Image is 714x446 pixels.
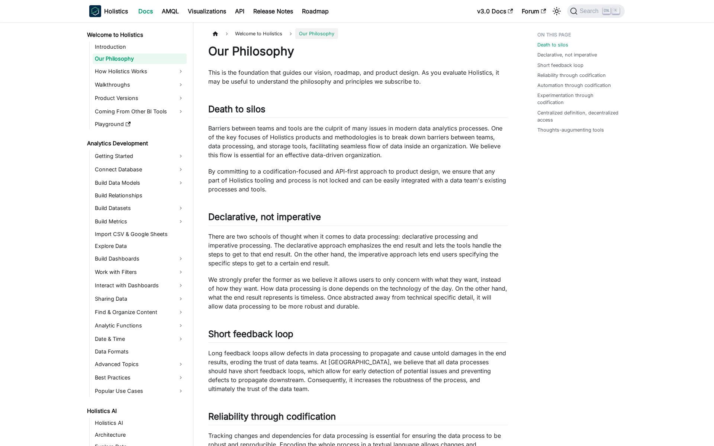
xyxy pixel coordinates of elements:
[93,385,187,397] a: Popular Use Cases
[208,104,508,118] h2: Death to silos
[183,5,231,17] a: Visualizations
[93,42,187,52] a: Introduction
[537,62,583,69] a: Short feedback loop
[93,177,187,189] a: Build Data Models
[93,320,187,332] a: Analytic Functions
[93,79,187,91] a: Walkthroughs
[231,5,249,17] a: API
[104,7,128,16] b: Holistics
[89,5,128,17] a: HolisticsHolistics
[208,167,508,194] p: By committing to a codification-focused and API-first approach to product design, we ensure that ...
[93,229,187,239] a: Import CSV & Google Sheets
[85,30,187,40] a: Welcome to Holistics
[93,358,187,370] a: Advanced Topics
[537,109,620,123] a: Centralized definition, decentralized access
[578,8,603,14] span: Search
[85,406,187,416] a: Holistics AI
[85,138,187,149] a: Analytics Development
[208,411,508,425] h2: Reliability through codification
[93,190,187,201] a: Build Relationships
[537,92,620,106] a: Experimentation through codification
[537,82,611,89] a: Automation through codification
[473,5,517,17] a: v3.0 Docs
[93,418,187,428] a: Holistics AI
[537,41,568,48] a: Death to silos
[208,211,508,226] h2: Declarative, not imperative
[208,28,222,39] a: Home page
[249,5,297,17] a: Release Notes
[551,5,563,17] button: Switch between dark and light mode (currently light mode)
[93,54,187,64] a: Our Philosophy
[93,346,187,357] a: Data Formats
[93,266,187,278] a: Work with Filters
[208,349,508,393] p: Long feedback loops allow defects in data processing to propagate and cause untold damages in the...
[93,372,187,384] a: Best Practices
[93,216,187,227] a: Build Metrics
[93,202,187,214] a: Build Datasets
[208,329,508,343] h2: Short feedback loop
[93,92,187,104] a: Product Versions
[537,126,604,133] a: Thoughts-augumenting tools
[295,28,338,39] span: Our Philosophy
[93,106,187,117] a: Coming From Other BI Tools
[208,275,508,311] p: We strongly prefer the former as we believe it allows users to only concern with what they want, ...
[93,333,187,345] a: Date & Time
[612,7,620,14] kbd: K
[93,253,187,265] a: Build Dashboards
[93,306,187,318] a: Find & Organize Content
[82,22,193,446] nav: Docs sidebar
[537,72,606,79] a: Reliability through codification
[208,124,508,159] p: Barriers between teams and tools are the culprit of many issues in modern data analytics processe...
[208,232,508,268] p: There are two schools of thought when it comes to data processing: declarative processing and imp...
[157,5,183,17] a: AMQL
[517,5,550,17] a: Forum
[134,5,157,17] a: Docs
[567,4,625,18] button: Search (Ctrl+K)
[93,293,187,305] a: Sharing Data
[537,51,597,58] a: Declarative, not imperative
[93,65,187,77] a: How Holistics Works
[93,119,187,129] a: Playground
[231,28,286,39] span: Welcome to Holistics
[93,150,187,162] a: Getting Started
[89,5,101,17] img: Holistics
[208,28,508,39] nav: Breadcrumbs
[208,44,508,59] h1: Our Philosophy
[208,68,508,86] p: This is the foundation that guides our vision, roadmap, and product design. As you evaluate Holis...
[93,241,187,251] a: Explore Data
[93,164,187,175] a: Connect Database
[297,5,333,17] a: Roadmap
[93,279,187,291] a: Interact with Dashboards
[93,430,187,440] a: Architecture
